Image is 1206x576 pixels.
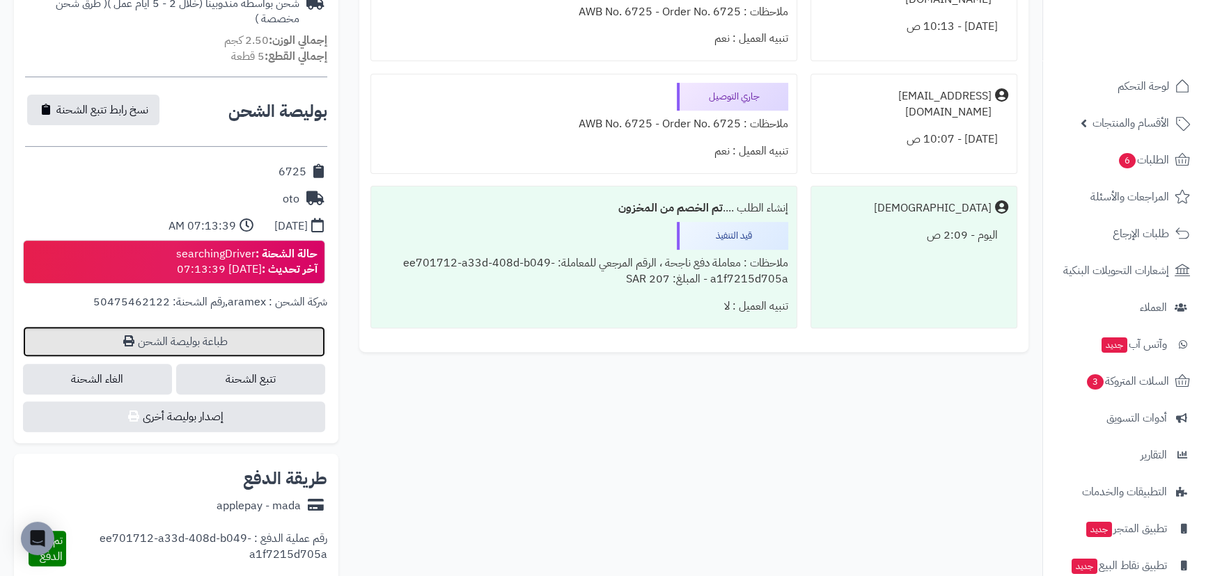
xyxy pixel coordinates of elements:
[820,222,1008,249] div: اليوم - 2:09 ص
[379,111,788,138] div: ملاحظات : AWB No. 6725 - Order No. 6725
[379,138,788,165] div: تنبيه العميل : نعم
[66,531,327,567] div: رقم عملية الدفع : ee701712-a33d-408d-b049-a1f7215d705a
[1051,291,1198,324] a: العملاء
[262,261,318,278] strong: آخر تحديث :
[1086,371,1169,391] span: السلات المتروكة
[820,13,1008,40] div: [DATE] - 10:13 ص
[379,195,788,222] div: إنشاء الطلب ....
[874,200,992,216] div: [DEMOGRAPHIC_DATA]
[1100,335,1167,354] span: وآتس آب
[283,191,299,207] div: oto
[1051,401,1198,435] a: أدوات التسويق
[228,103,327,120] h2: بوليصة الشحن
[256,246,318,262] strong: حالة الشحنة :
[231,48,327,65] small: 5 قطعة
[1051,254,1198,287] a: إشعارات التحويلات البنكية
[379,250,788,293] div: ملاحظات : معاملة دفع ناجحة ، الرقم المرجعي للمعاملة: ee701712-a33d-408d-b049-a1f7215d705a - المبل...
[269,32,327,49] strong: إجمالي الوزن:
[1051,438,1198,472] a: التقارير
[228,294,327,310] span: شركة الشحن : aramex
[1113,224,1169,243] span: طلبات الإرجاع
[1072,559,1097,574] span: جديد
[169,218,236,234] div: 07:13:39 AM
[23,364,172,394] span: الغاء الشحنة
[217,498,301,514] div: applepay - mada
[1141,445,1167,465] span: التقارير
[1119,153,1136,168] span: 6
[1086,522,1112,537] span: جديد
[25,294,327,326] div: ,
[56,102,148,118] span: نسخ رابط تتبع الشحنة
[1051,70,1198,103] a: لوحة التحكم
[1063,261,1169,280] span: إشعارات التحويلات البنكية
[1087,374,1104,390] span: 3
[93,294,225,310] span: رقم الشحنة: 50475462122
[379,25,788,52] div: تنبيه العميل : نعم
[618,200,723,216] b: تم الخصم من المخزون
[379,293,788,320] div: تنبيه العميل : لا
[1082,482,1167,502] span: التطبيقات والخدمات
[677,83,788,111] div: جاري التوصيل
[243,470,327,487] h2: طريقة الدفع
[27,95,159,125] button: نسخ رابط تتبع الشحنة
[1051,475,1198,509] a: التطبيقات والخدمات
[1118,150,1169,170] span: الطلبات
[1106,408,1167,428] span: أدوات التسويق
[274,218,308,234] div: [DATE]
[1051,143,1198,177] a: الطلبات6
[1051,217,1198,250] a: طلبات الإرجاع
[820,88,992,120] div: [EMAIL_ADDRESS][DOMAIN_NAME]
[1102,337,1127,353] span: جديد
[677,222,788,250] div: قيد التنفيذ
[820,126,1008,153] div: [DATE] - 10:07 ص
[1051,180,1198,214] a: المراجعات والأسئلة
[23,326,325,357] a: طباعة بوليصة الشحن
[21,522,54,555] div: Open Intercom Messenger
[224,32,327,49] small: 2.50 كجم
[1093,113,1169,133] span: الأقسام والمنتجات
[1118,77,1169,96] span: لوحة التحكم
[1070,556,1167,575] span: تطبيق نقاط البيع
[176,246,318,278] div: searchingDriver [DATE] 07:13:39
[23,401,325,432] button: إصدار بوليصة أخرى
[176,364,325,394] a: تتبع الشحنة
[1051,328,1198,361] a: وآتس آبجديد
[1090,187,1169,207] span: المراجعات والأسئلة
[1051,512,1198,545] a: تطبيق المتجرجديد
[279,164,306,180] div: 6725
[265,48,327,65] strong: إجمالي القطع:
[1085,519,1167,538] span: تطبيق المتجر
[1140,298,1167,317] span: العملاء
[1051,365,1198,398] a: السلات المتروكة3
